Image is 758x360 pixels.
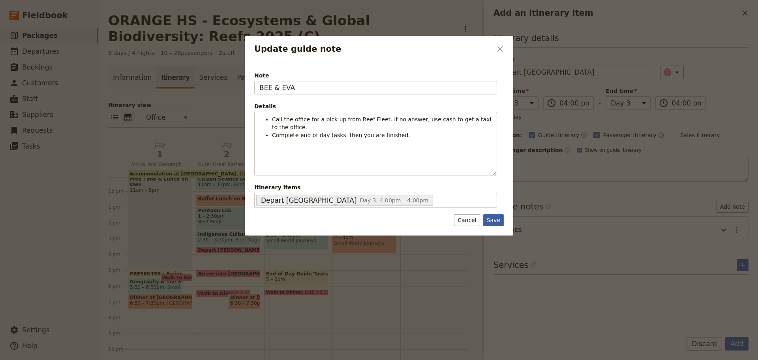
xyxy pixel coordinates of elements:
[254,81,497,94] input: Note
[261,196,357,205] span: Depart [GEOGRAPHIC_DATA]
[272,132,410,138] span: Complete end of day tasks, then you are finished.
[454,214,480,226] button: Cancel
[483,214,504,226] button: Save
[254,72,497,79] span: Note
[254,183,497,191] span: Itinerary items
[254,43,492,55] h2: Update guide note
[493,42,507,56] button: Close dialog
[360,197,429,204] span: Day 3, 4:00pm – 4:00pm
[272,116,493,130] span: Call the office for a pick up from Reef Fleet. If no answer, use cash to get a taxi to the office.
[254,102,497,110] div: Details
